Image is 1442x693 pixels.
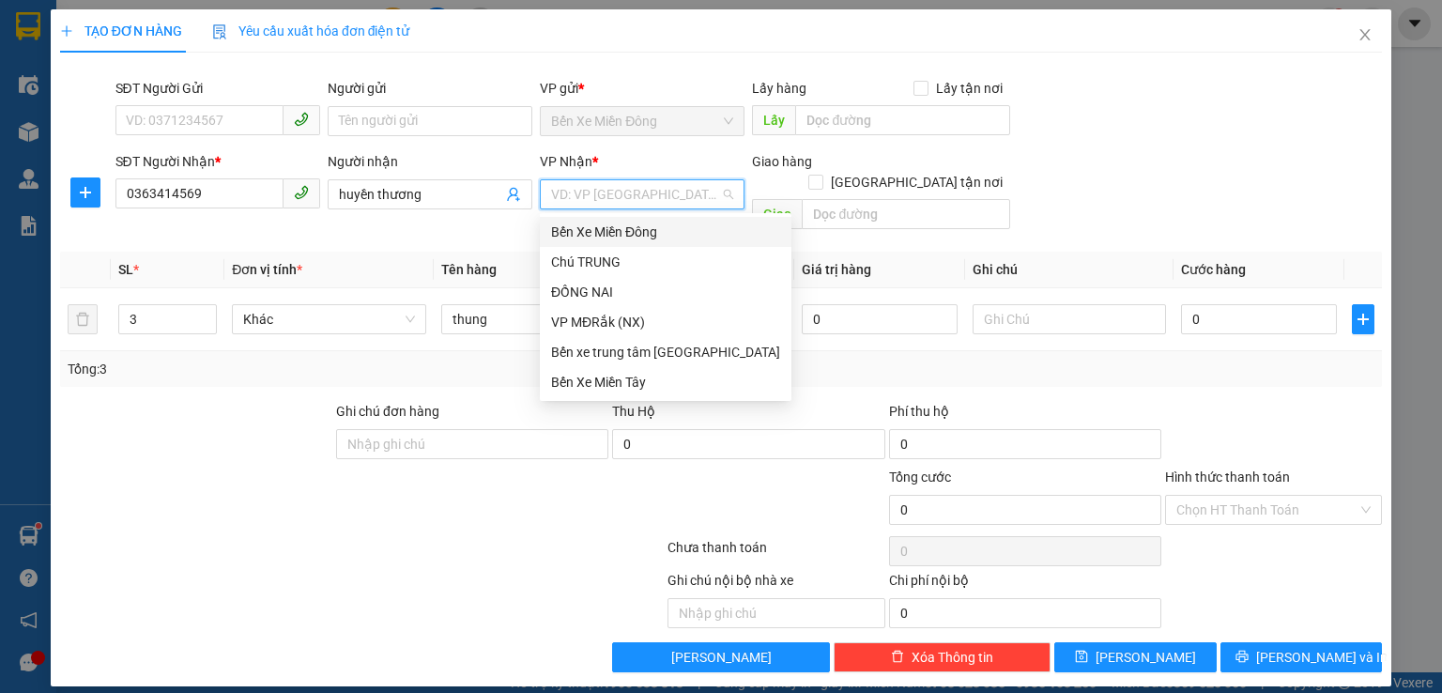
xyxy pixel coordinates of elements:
div: VP MĐRắk (NX) [179,16,330,61]
div: SĐT Người Gửi [115,78,320,99]
span: SL [118,262,133,277]
div: Bến Xe Miền Đông [16,16,166,61]
input: Ghi Chú [973,304,1166,334]
input: Dọc đường [802,199,1010,229]
span: user-add [506,187,521,202]
span: VP Nhận [540,154,592,169]
span: Lấy [752,105,795,135]
span: SL [164,131,190,157]
span: Đơn vị tính [232,262,302,277]
span: phone [294,185,309,200]
div: Tên hàng: kien ( : 1 ) [16,132,330,156]
span: Xóa Thông tin [912,647,993,668]
span: plus [71,185,100,200]
div: 50.000 [14,99,169,121]
span: plus [1353,312,1373,327]
button: deleteXóa Thông tin [834,642,1051,672]
span: Giao [752,199,802,229]
div: VP MĐRắk (NX) [551,312,780,332]
div: Người nhận [328,151,532,172]
span: Gửi: [16,18,45,38]
span: [PERSON_NAME] và In [1256,647,1388,668]
span: Giá trị hàng [802,262,871,277]
div: SĐT Người Nhận [115,151,320,172]
span: Khác [243,305,414,333]
button: Close [1339,9,1391,62]
span: [PERSON_NAME] [671,647,772,668]
th: Ghi chú [965,252,1174,288]
span: Thu Hộ [612,404,655,419]
span: TẠO ĐƠN HÀNG [60,23,182,38]
input: Dọc đường [795,105,1010,135]
button: plus [1352,304,1374,334]
div: Bến xe trung tâm [GEOGRAPHIC_DATA] [551,342,780,362]
div: VP MĐRắk (NX) [540,307,791,337]
div: Bến Xe Miền Tây [551,372,780,393]
button: plus [70,177,100,208]
span: printer [1235,650,1249,665]
button: delete [68,304,98,334]
div: Tổng: 3 [68,359,558,379]
div: Chú TRUNG [540,247,791,277]
div: Ghi chú nội bộ nhà xe [667,570,884,598]
div: Bến xe trung tâm Đà Nẵng [540,337,791,367]
span: Tên hàng [441,262,497,277]
span: Nhận: [179,18,224,38]
div: Chưa thanh toán [666,537,886,570]
input: VD: Bàn, Ghế [441,304,635,334]
div: Bến Xe Miền Tây [540,367,791,397]
div: Bến Xe Miền Đông [540,217,791,247]
span: plus [60,24,73,38]
label: Hình thức thanh toán [1165,470,1290,485]
input: Ghi chú đơn hàng [336,429,608,459]
input: Nhập ghi chú [667,598,884,628]
span: delete [891,650,904,665]
span: Yêu cầu xuất hóa đơn điện tử [212,23,410,38]
div: Chú TRUNG [551,252,780,272]
span: [GEOGRAPHIC_DATA] tận nơi [823,172,1010,192]
button: printer[PERSON_NAME] và In [1220,642,1383,672]
button: [PERSON_NAME] [612,642,829,672]
span: Cước hàng [1181,262,1246,277]
span: Lấy tận nơi [928,78,1010,99]
div: Người gửi [328,78,532,99]
div: Chi phí nội bộ [889,570,1161,598]
label: Ghi chú đơn hàng [336,404,439,419]
span: Bến Xe Miền Đông [551,107,733,135]
img: icon [212,24,227,39]
div: ĐỒNG NAI [540,277,791,307]
span: Lấy hàng [752,81,806,96]
div: ĐỒNG NAI [551,282,780,302]
div: Bến Xe Miền Đông [551,222,780,242]
div: 0978673998 [179,61,330,87]
div: VP gửi [540,78,744,99]
span: phone [294,112,309,127]
span: CR : [14,100,43,120]
div: Phí thu hộ [889,401,1161,429]
span: Giao hàng [752,154,812,169]
input: 0 [802,304,958,334]
span: save [1075,650,1088,665]
span: close [1358,27,1373,42]
span: [PERSON_NAME] [1096,647,1196,668]
span: Tổng cước [889,470,951,485]
button: save[PERSON_NAME] [1054,642,1217,672]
